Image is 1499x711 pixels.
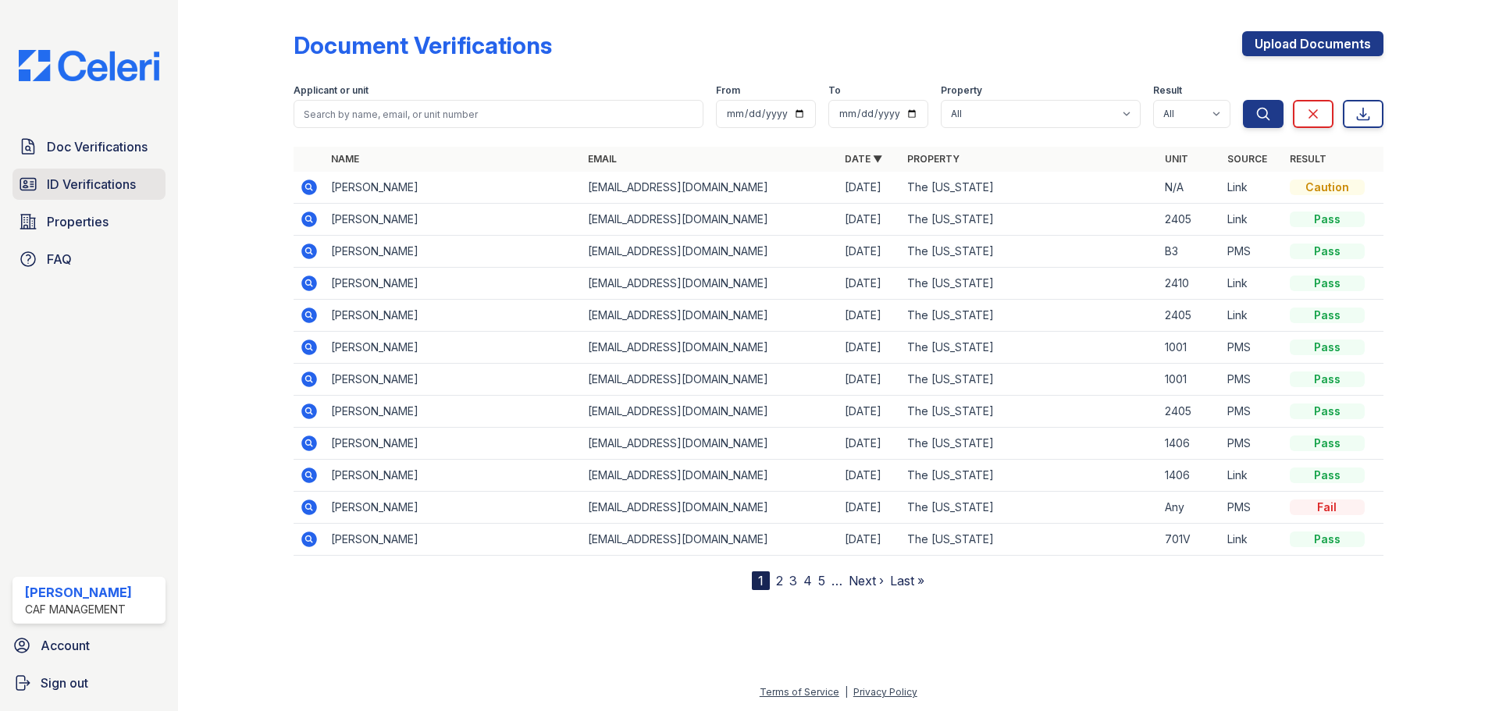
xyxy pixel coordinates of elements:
a: 3 [789,573,797,588]
td: The [US_STATE] [901,492,1158,524]
td: PMS [1221,428,1284,460]
td: [PERSON_NAME] [325,492,582,524]
span: … [831,571,842,590]
td: [EMAIL_ADDRESS][DOMAIN_NAME] [582,492,839,524]
td: [PERSON_NAME] [325,300,582,332]
td: [DATE] [839,460,901,492]
td: The [US_STATE] [901,204,1158,236]
a: Doc Verifications [12,131,166,162]
a: Sign out [6,667,172,699]
td: [DATE] [839,492,901,524]
td: [DATE] [839,364,901,396]
td: The [US_STATE] [901,460,1158,492]
td: Link [1221,204,1284,236]
td: 1406 [1159,428,1221,460]
td: Link [1221,300,1284,332]
td: [PERSON_NAME] [325,396,582,428]
td: [PERSON_NAME] [325,172,582,204]
span: FAQ [47,250,72,268]
div: Pass [1290,371,1365,387]
td: [PERSON_NAME] [325,460,582,492]
a: Source [1227,153,1267,165]
label: Applicant or unit [294,84,369,97]
div: Pass [1290,531,1365,547]
a: Privacy Policy [853,686,917,698]
a: Account [6,630,172,661]
span: Sign out [41,674,88,692]
a: Unit [1165,153,1188,165]
img: CE_Logo_Blue-a8612792a0a2168367f1c8372b55b34899dd931a85d93a1a3d3e32e68fde9ad4.png [6,50,172,81]
td: [DATE] [839,236,901,268]
td: [DATE] [839,524,901,556]
td: The [US_STATE] [901,396,1158,428]
td: The [US_STATE] [901,364,1158,396]
td: [EMAIL_ADDRESS][DOMAIN_NAME] [582,332,839,364]
td: [DATE] [839,396,901,428]
a: Terms of Service [760,686,839,698]
td: 701V [1159,524,1221,556]
a: Last » [890,573,924,588]
label: To [828,84,841,97]
div: [PERSON_NAME] [25,583,132,602]
td: Any [1159,492,1221,524]
td: 1406 [1159,460,1221,492]
td: 2410 [1159,268,1221,300]
div: Document Verifications [294,31,552,59]
a: Date ▼ [845,153,882,165]
td: Link [1221,524,1284,556]
td: The [US_STATE] [901,428,1158,460]
td: 1001 [1159,332,1221,364]
td: [DATE] [839,428,901,460]
td: [EMAIL_ADDRESS][DOMAIN_NAME] [582,428,839,460]
td: [DATE] [839,300,901,332]
div: CAF Management [25,602,132,617]
a: Next › [849,573,884,588]
td: The [US_STATE] [901,172,1158,204]
td: Link [1221,172,1284,204]
div: Pass [1290,403,1365,419]
a: 2 [776,573,783,588]
td: PMS [1221,492,1284,524]
td: The [US_STATE] [901,524,1158,556]
span: ID Verifications [47,175,136,194]
td: B3 [1159,236,1221,268]
a: Result [1290,153,1326,165]
td: 1001 [1159,364,1221,396]
a: FAQ [12,244,166,275]
td: N/A [1159,172,1221,204]
a: Property [907,153,960,165]
a: ID Verifications [12,169,166,200]
td: PMS [1221,332,1284,364]
td: [DATE] [839,204,901,236]
td: The [US_STATE] [901,332,1158,364]
td: [EMAIL_ADDRESS][DOMAIN_NAME] [582,300,839,332]
div: Pass [1290,308,1365,323]
td: [PERSON_NAME] [325,428,582,460]
label: Property [941,84,982,97]
a: Name [331,153,359,165]
div: | [845,686,848,698]
label: From [716,84,740,97]
div: Pass [1290,276,1365,291]
td: The [US_STATE] [901,268,1158,300]
div: Pass [1290,340,1365,355]
td: [EMAIL_ADDRESS][DOMAIN_NAME] [582,204,839,236]
td: [PERSON_NAME] [325,364,582,396]
td: [EMAIL_ADDRESS][DOMAIN_NAME] [582,268,839,300]
td: [PERSON_NAME] [325,204,582,236]
td: 2405 [1159,204,1221,236]
td: PMS [1221,236,1284,268]
td: [EMAIL_ADDRESS][DOMAIN_NAME] [582,460,839,492]
div: Pass [1290,244,1365,259]
td: The [US_STATE] [901,236,1158,268]
td: [PERSON_NAME] [325,268,582,300]
input: Search by name, email, or unit number [294,100,703,128]
a: 4 [803,573,812,588]
label: Result [1153,84,1182,97]
td: Link [1221,460,1284,492]
td: [PERSON_NAME] [325,524,582,556]
div: Pass [1290,435,1365,451]
a: Email [588,153,617,165]
td: [DATE] [839,268,901,300]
